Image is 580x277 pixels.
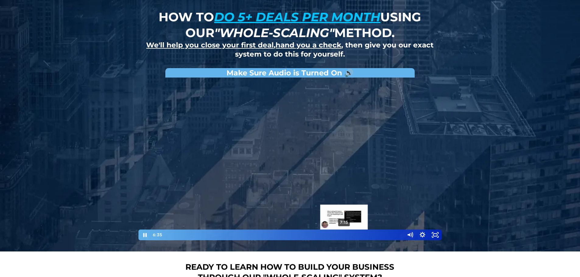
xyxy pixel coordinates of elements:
[227,68,353,77] strong: Make Sure Audio is Turned On 🔊
[159,9,421,40] strong: How to using our method.
[276,41,341,49] u: hand you a check
[214,25,334,40] em: "whole-scaling"
[146,41,434,58] strong: , , then give you our exact system to do this for yourself.
[214,9,380,24] u: do 5+ deals per month
[146,41,274,49] u: We'll help you close your first deal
